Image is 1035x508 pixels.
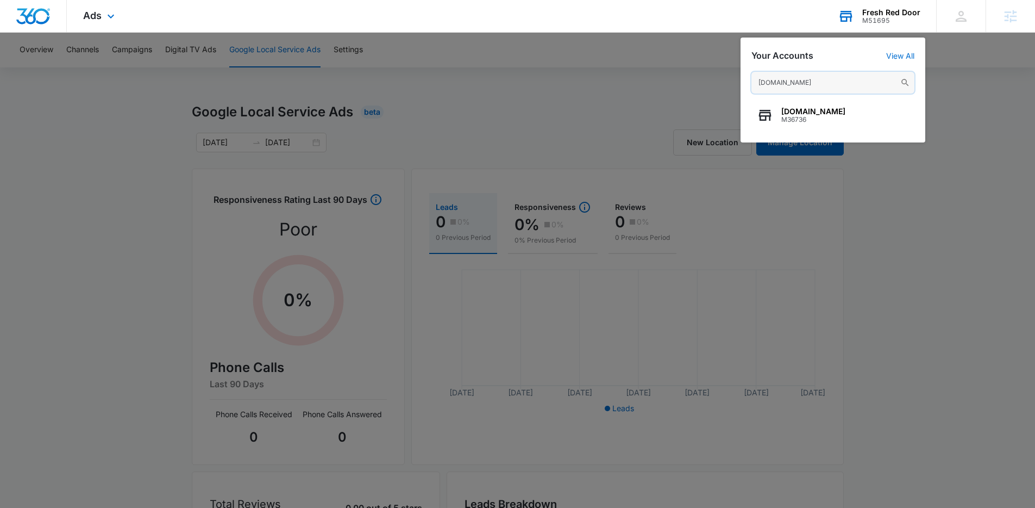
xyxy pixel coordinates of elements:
[751,99,914,132] button: [DOMAIN_NAME]M36736
[83,10,102,21] span: Ads
[862,17,920,24] div: account id
[862,8,920,17] div: account name
[751,51,813,61] h2: Your Accounts
[751,72,914,94] input: Search Accounts
[886,51,914,60] a: View All
[781,107,845,116] span: [DOMAIN_NAME]
[781,116,845,123] span: M36736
